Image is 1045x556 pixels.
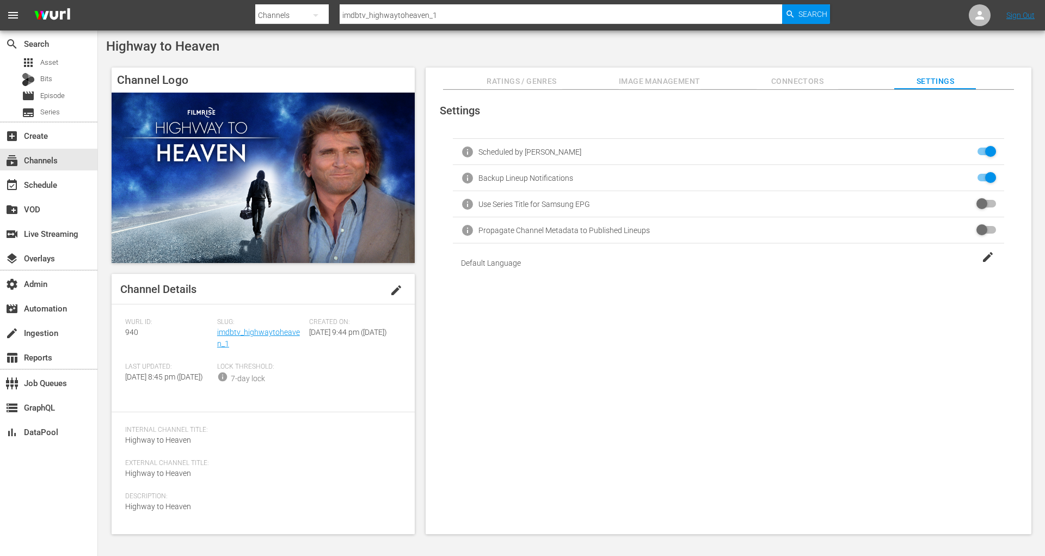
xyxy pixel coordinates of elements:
[5,252,19,265] span: Overlays
[5,351,19,364] span: Reports
[5,377,19,390] span: Job Queues
[112,93,415,263] img: Highway to Heaven
[440,104,480,117] span: Settings
[383,277,409,303] button: edit
[5,327,19,340] span: Ingestion
[5,426,19,439] span: DataPool
[40,57,58,68] span: Asset
[125,328,138,337] span: 940
[619,75,700,88] span: Image Management
[125,318,212,327] span: Wurl ID:
[217,363,304,371] span: Lock Threshold:
[26,3,78,28] img: ans4CAIJ8jUAAAAAAAAAAAAAAAAAAAAAAAAgQb4GAAAAAAAAAAAAAAAAAAAAAAAAJMjXAAAAAAAAAAAAAAAAAAAAAAAAgAT5G...
[5,130,19,143] span: Create
[478,226,650,235] div: Propagate Channel Metadata to Published Lineups
[478,200,590,209] div: Use Series Title for Samsung EPG
[125,436,191,444] span: Highway to Heaven
[7,9,20,22] span: menu
[125,469,191,478] span: Highway to Heaven
[112,68,415,93] h4: Channel Logo
[5,203,19,216] span: VOD
[478,174,573,182] div: Backup Lineup Notifications
[1006,11,1035,20] a: Sign Out
[22,73,35,86] div: Bits
[5,278,19,291] span: Admin
[40,90,65,101] span: Episode
[22,56,35,69] span: Asset
[40,74,52,84] span: Bits
[5,179,19,192] span: Schedule
[217,371,228,382] span: info
[894,75,976,88] span: Settings
[309,318,396,327] span: Created On:
[40,107,60,118] span: Series
[461,145,474,158] span: info
[478,148,581,156] div: Scheduled by [PERSON_NAME]
[461,172,474,185] span: info
[125,372,203,381] span: [DATE] 8:45 pm ([DATE])
[125,459,396,468] span: External Channel Title:
[798,4,827,24] span: Search
[120,283,196,296] span: Channel Details
[782,4,830,24] button: Search
[481,75,562,88] span: Ratings / Genres
[5,38,19,51] span: Search
[5,154,19,167] span: Channels
[231,373,265,384] div: 7-day lock
[5,302,19,315] span: Automation
[106,39,219,54] span: Highway to Heaven
[390,284,403,297] span: edit
[757,75,838,88] span: Connectors
[309,328,387,337] span: [DATE] 9:44 pm ([DATE])
[217,328,300,348] a: imdbtv_highwaytoheaven_1
[461,198,474,211] span: info
[22,106,35,119] span: Series
[461,259,521,267] span: Default Language
[125,363,212,371] span: Last Updated:
[125,492,396,501] span: Description:
[5,401,19,414] span: GraphQL
[22,89,35,102] span: Episode
[217,318,304,327] span: Slug:
[5,228,19,241] span: Live Streaming
[125,426,396,435] span: Internal Channel Title:
[125,502,191,511] span: Highway to Heaven
[461,224,474,237] span: info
